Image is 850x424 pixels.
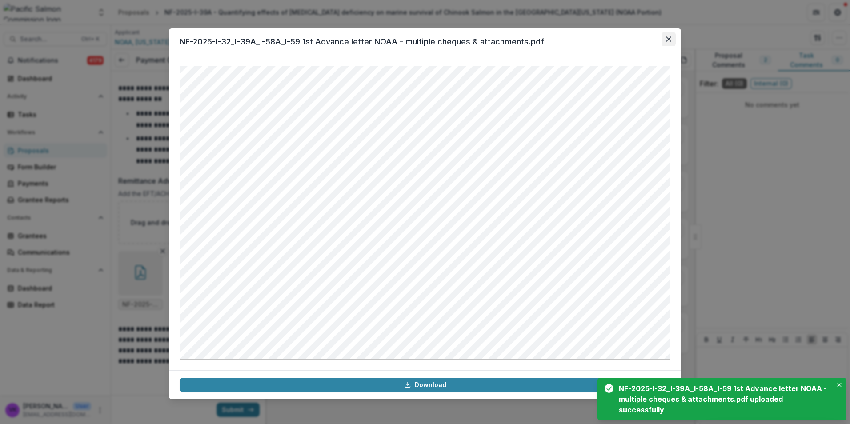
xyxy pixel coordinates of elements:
header: NF-2025-I-32_I-39A_I-58A_I-59 1st Advance letter NOAA - multiple cheques & attachments.pdf [169,28,681,55]
div: NF-2025-I-32_I-39A_I-58A_I-59 1st Advance letter NOAA - multiple cheques & attachments.pdf upload... [619,383,829,415]
button: Close [662,32,676,46]
a: Download [180,378,670,392]
div: Notifications-bottom-right [594,374,850,424]
button: Close [834,380,845,390]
